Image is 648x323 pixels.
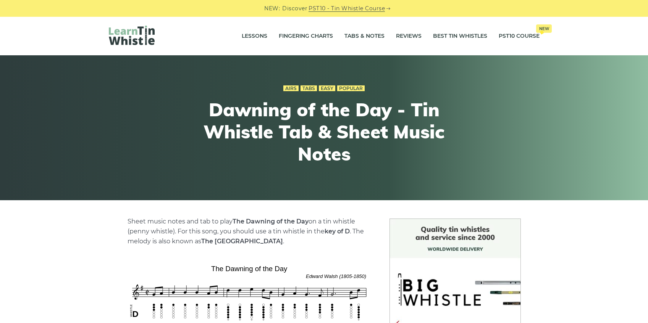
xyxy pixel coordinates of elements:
h1: Dawning of the Day - Tin Whistle Tab & Sheet Music Notes [184,99,465,165]
a: Popular [337,85,365,92]
a: Tabs [301,85,317,92]
strong: The [GEOGRAPHIC_DATA] [201,238,283,245]
a: Fingering Charts [279,27,333,46]
a: PST10 CourseNew [499,27,540,46]
a: Lessons [242,27,267,46]
a: Easy [319,85,335,92]
a: Best Tin Whistles [433,27,487,46]
span: New [536,24,552,33]
a: Tabs & Notes [344,27,385,46]
strong: The Dawning of the Day [233,218,309,225]
a: Airs [283,85,299,92]
a: Reviews [396,27,422,46]
p: Sheet music notes and tab to play on a tin whistle (penny whistle). For this song, you should use... [128,217,371,246]
img: LearnTinWhistle.com [109,26,155,45]
strong: key of D [325,228,350,235]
